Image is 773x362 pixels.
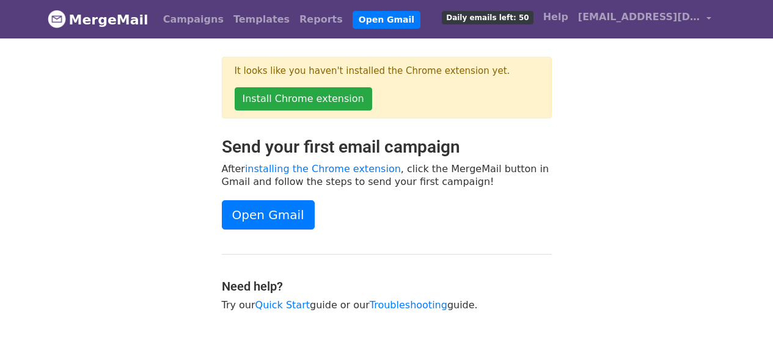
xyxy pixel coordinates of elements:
[573,5,716,34] a: [EMAIL_ADDRESS][DOMAIN_NAME]
[222,137,552,157] h2: Send your first email campaign
[245,163,401,175] a: installing the Chrome extension
[578,10,700,24] span: [EMAIL_ADDRESS][DOMAIN_NAME]
[437,5,538,29] a: Daily emails left: 50
[353,11,420,29] a: Open Gmail
[48,10,66,28] img: MergeMail logo
[158,7,229,32] a: Campaigns
[370,299,447,311] a: Troubleshooting
[712,303,773,362] iframe: Chat Widget
[235,87,372,110] a: Install Chrome extension
[255,299,310,311] a: Quick Start
[229,7,295,32] a: Templates
[442,11,533,24] span: Daily emails left: 50
[222,279,552,294] h4: Need help?
[295,7,348,32] a: Reports
[222,299,552,311] p: Try our guide or our guide.
[538,5,573,29] a: Help
[222,162,552,188] p: After , click the MergeMail button in Gmail and follow the steps to send your first campaign!
[235,65,539,78] p: It looks like you haven't installed the Chrome extension yet.
[222,200,315,230] a: Open Gmail
[48,7,148,32] a: MergeMail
